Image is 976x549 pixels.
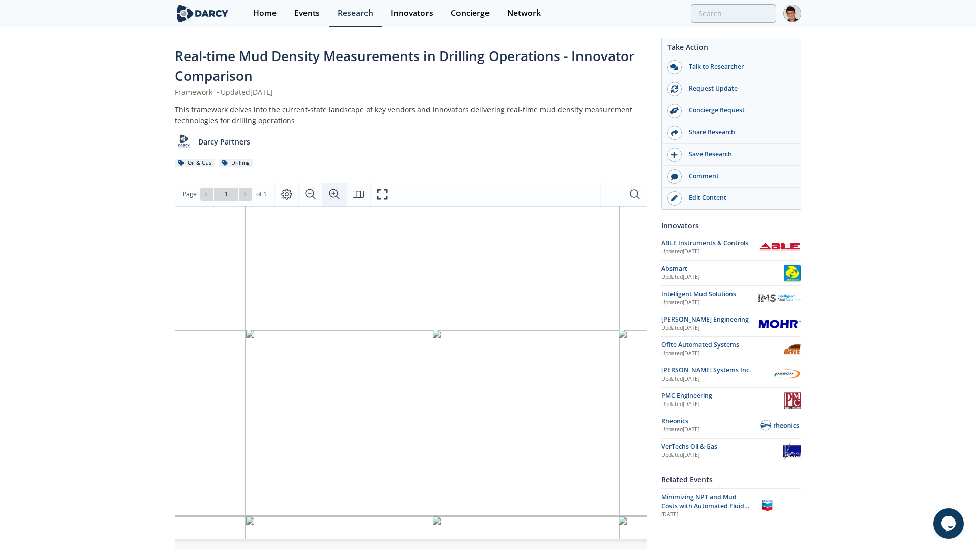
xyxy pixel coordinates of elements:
[294,9,320,17] div: Events
[783,264,801,282] img: Absmart
[661,375,773,383] div: Updated [DATE]
[391,9,433,17] div: Innovators
[661,442,783,451] div: VerTechs Oil & Gas
[661,442,801,460] a: VerTechs Oil & Gas Updated[DATE] VerTechs Oil & Gas
[661,391,801,409] a: PMC Engineering Updated[DATE] PMC Engineering
[661,340,783,350] div: Ofite Automated Systems
[783,5,801,22] img: Profile
[682,128,796,137] div: Share Research
[661,366,801,384] a: [PERSON_NAME] Systems Inc. Updated[DATE] Pason Systems Inc.
[661,264,783,273] div: Absmart
[661,493,801,519] a: Minimizing NPT and Mud Costs with Automated Fluids Intelligence [DATE] Chevron
[451,9,490,17] div: Concierge
[662,42,801,56] div: Take Action
[661,417,758,426] div: Rheonics
[507,9,541,17] div: Network
[175,104,647,126] div: This framework delves into the current-state landscape of key vendors and innovators delivering r...
[661,471,801,488] div: Related Events
[682,150,796,159] div: Save Research
[661,426,758,434] div: Updated [DATE]
[682,193,796,203] div: Edit Content
[219,159,253,168] div: Drilling
[661,324,758,332] div: Updated [DATE]
[661,273,783,281] div: Updated [DATE]
[691,4,776,23] input: Advanced Search
[338,9,373,17] div: Research
[661,264,801,282] a: Absmart Updated[DATE] Absmart
[175,47,634,85] span: Real-time Mud Density Measurements in Drilling Operations - Innovator Comparison
[661,400,784,409] div: Updated [DATE]
[661,391,784,400] div: PMC Engineering
[215,87,221,97] span: •
[783,442,801,460] img: VerTechs Oil & Gas
[682,84,796,93] div: Request Update
[784,391,801,409] img: PMC Engineering
[661,239,758,248] div: ABLE Instruments & Controls
[758,497,776,514] img: Chevron
[662,188,801,209] a: Edit Content
[758,294,801,302] img: Intelligent Mud Solutions
[198,136,250,147] p: Darcy Partners
[661,217,801,235] div: Innovators
[661,290,758,299] div: Intelligent Mud Solutions
[682,106,796,115] div: Concierge Request
[661,493,749,520] span: Minimizing NPT and Mud Costs with Automated Fluids Intelligence
[661,417,801,435] a: Rheonics Updated[DATE] Rheonics
[773,366,801,384] img: Pason Systems Inc.
[661,315,801,333] a: [PERSON_NAME] Engineering Updated[DATE] MOHR Engineering
[758,242,801,252] img: ABLE Instruments & Controls
[175,5,230,22] img: logo-wide.svg
[175,159,215,168] div: Oil & Gas
[661,239,801,256] a: ABLE Instruments & Controls Updated[DATE] ABLE Instruments & Controls
[661,290,801,307] a: Intelligent Mud Solutions Updated[DATE] Intelligent Mud Solutions
[758,319,801,329] img: MOHR Engineering
[661,248,758,256] div: Updated [DATE]
[933,508,966,539] iframe: chat widget
[783,340,801,358] img: Ofite Automated Systems
[661,350,783,358] div: Updated [DATE]
[758,418,801,432] img: Rheonics
[682,62,796,71] div: Talk to Researcher
[661,299,758,307] div: Updated [DATE]
[661,315,758,324] div: [PERSON_NAME] Engineering
[661,451,783,459] div: Updated [DATE]
[661,340,801,358] a: Ofite Automated Systems Updated[DATE] Ofite Automated Systems
[661,511,751,519] div: [DATE]
[661,366,773,375] div: [PERSON_NAME] Systems Inc.
[175,86,647,97] div: Framework Updated [DATE]
[682,171,796,181] div: Comment
[253,9,277,17] div: Home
